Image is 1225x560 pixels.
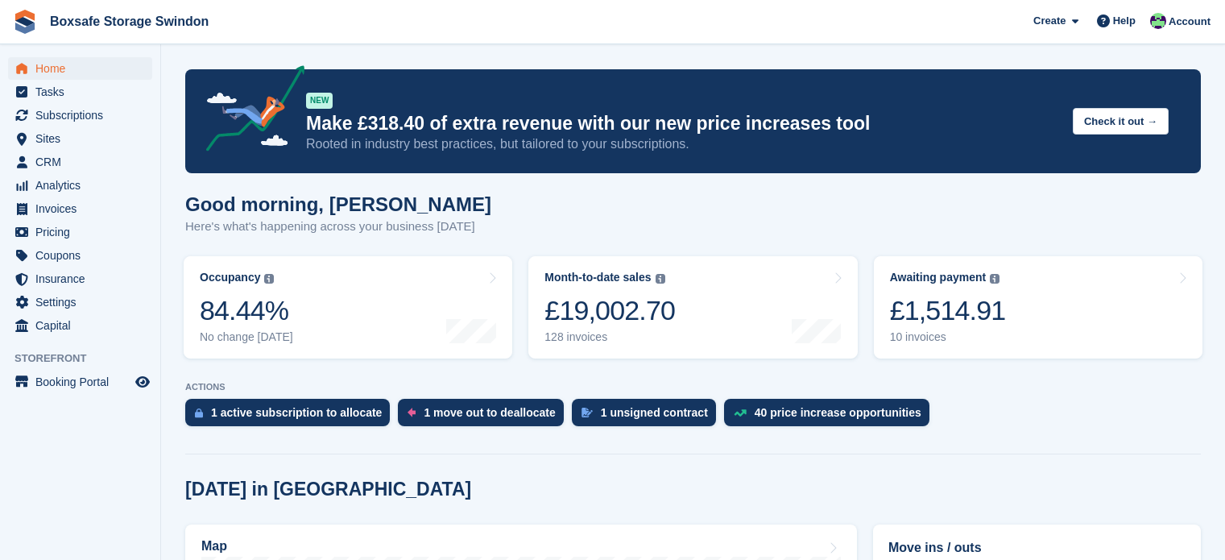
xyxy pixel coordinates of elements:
span: Settings [35,291,132,313]
img: stora-icon-8386f47178a22dfd0bd8f6a31ec36ba5ce8667c1dd55bd0f319d3a0aa187defe.svg [13,10,37,34]
span: Coupons [35,244,132,267]
span: Account [1169,14,1211,30]
span: CRM [35,151,132,173]
div: NEW [306,93,333,109]
a: menu [8,57,152,80]
a: menu [8,81,152,103]
img: Kim Virabi [1150,13,1166,29]
div: 40 price increase opportunities [755,406,921,419]
a: menu [8,127,152,150]
a: menu [8,371,152,393]
span: Insurance [35,268,132,290]
div: £19,002.70 [544,294,675,327]
span: Storefront [14,351,160,367]
div: 128 invoices [544,330,675,344]
div: Awaiting payment [890,271,987,284]
span: Analytics [35,174,132,197]
img: active_subscription_to_allocate_icon-d502201f5373d7db506a760aba3b589e785aa758c864c3986d89f69b8ff3... [195,408,203,418]
img: icon-info-grey-7440780725fd019a000dd9b08b2336e03edf1995a4989e88bcd33f0948082b44.svg [990,274,999,284]
h2: Move ins / outs [888,538,1186,558]
span: Subscriptions [35,104,132,127]
span: Pricing [35,221,132,243]
a: Boxsafe Storage Swindon [43,8,215,35]
div: 84.44% [200,294,293,327]
a: Month-to-date sales £19,002.70 128 invoices [528,256,857,359]
a: Occupancy 84.44% No change [DATE] [184,256,512,359]
img: contract_signature_icon-13c848040528278c33f63329250d36e43548de30e8caae1d1a13099fd9432cc5.svg [581,408,593,417]
div: No change [DATE] [200,330,293,344]
a: menu [8,104,152,127]
span: Help [1113,13,1136,29]
span: Create [1033,13,1066,29]
img: price-adjustments-announcement-icon-8257ccfd72463d97f412b2fc003d46551f7dbcb40ab6d574587a9cd5c0d94... [192,65,305,157]
img: move_outs_to_deallocate_icon-f764333ba52eb49d3ac5e1228854f67142a1ed5810a6f6cc68b1a99e826820c5.svg [408,408,416,417]
a: menu [8,314,152,337]
p: Rooted in industry best practices, but tailored to your subscriptions. [306,135,1060,153]
a: menu [8,221,152,243]
a: menu [8,291,152,313]
a: 1 move out to deallocate [398,399,571,434]
a: Awaiting payment £1,514.91 10 invoices [874,256,1202,359]
span: Capital [35,314,132,337]
a: 1 unsigned contract [572,399,724,434]
p: Make £318.40 of extra revenue with our new price increases tool [306,112,1060,135]
button: Check it out → [1073,108,1169,135]
p: ACTIONS [185,382,1201,392]
div: 10 invoices [890,330,1006,344]
h2: [DATE] in [GEOGRAPHIC_DATA] [185,479,471,500]
a: 40 price increase opportunities [724,399,937,434]
h2: Map [201,539,227,554]
a: menu [8,268,152,290]
span: Invoices [35,197,132,220]
div: Month-to-date sales [544,271,651,284]
img: icon-info-grey-7440780725fd019a000dd9b08b2336e03edf1995a4989e88bcd33f0948082b44.svg [264,274,274,284]
div: 1 move out to deallocate [424,406,555,419]
div: 1 active subscription to allocate [211,406,382,419]
span: Home [35,57,132,80]
span: Sites [35,127,132,150]
div: £1,514.91 [890,294,1006,327]
span: Tasks [35,81,132,103]
a: Preview store [133,372,152,392]
a: menu [8,197,152,220]
a: 1 active subscription to allocate [185,399,398,434]
span: Booking Portal [35,371,132,393]
img: icon-info-grey-7440780725fd019a000dd9b08b2336e03edf1995a4989e88bcd33f0948082b44.svg [656,274,665,284]
h1: Good morning, [PERSON_NAME] [185,193,491,215]
div: Occupancy [200,271,260,284]
a: menu [8,174,152,197]
a: menu [8,151,152,173]
a: menu [8,244,152,267]
p: Here's what's happening across your business [DATE] [185,218,491,236]
img: price_increase_opportunities-93ffe204e8149a01c8c9dc8f82e8f89637d9d84a8eef4429ea346261dce0b2c0.svg [734,409,747,417]
div: 1 unsigned contract [601,406,708,419]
